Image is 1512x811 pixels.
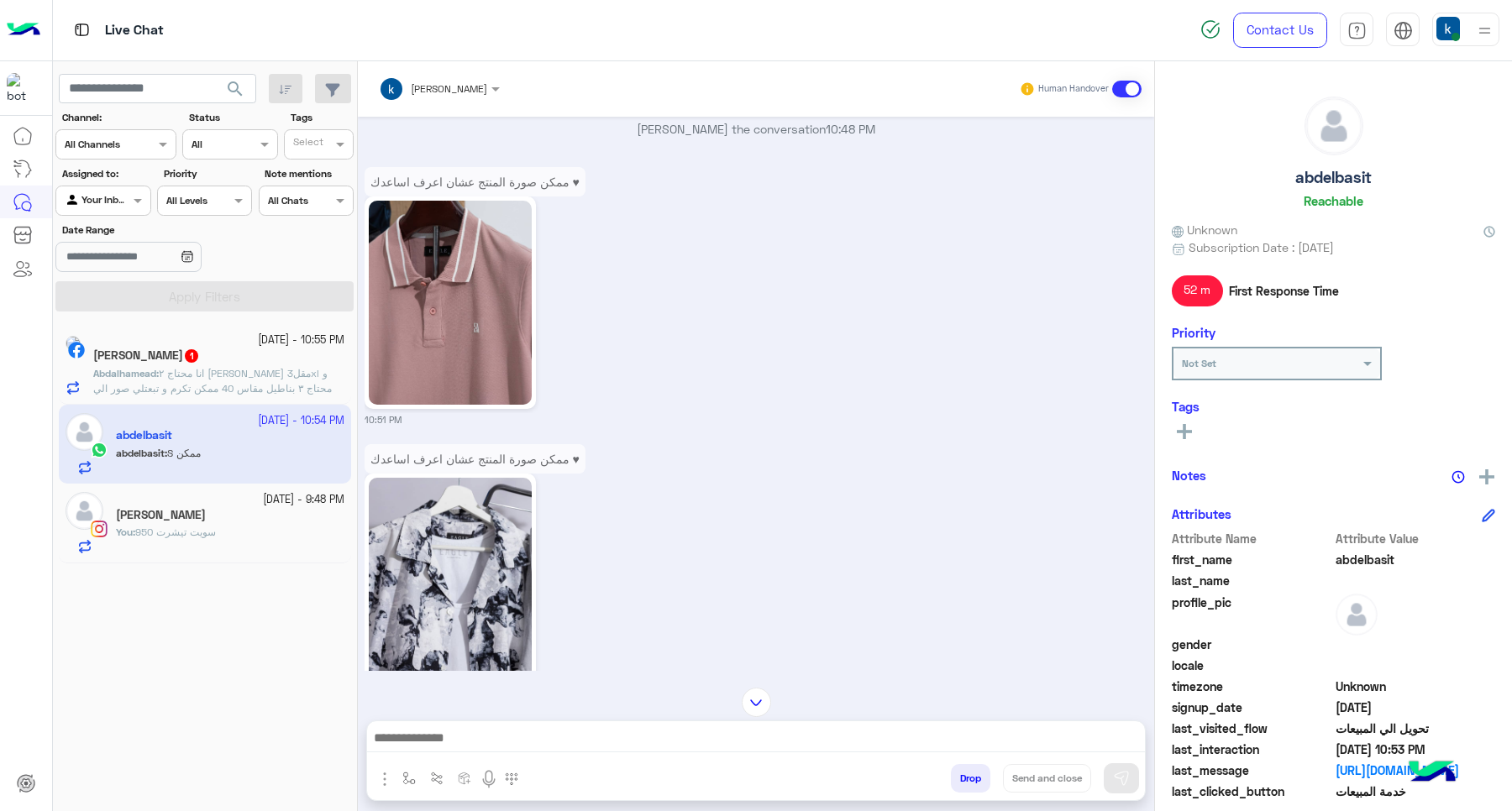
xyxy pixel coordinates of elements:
p: 10/10/2025, 10:51 PM [365,167,585,196]
span: 10:48 PM [826,122,875,136]
span: last_message [1172,761,1332,779]
span: null [1336,636,1496,653]
h6: Attributes [1172,506,1231,521]
img: Instagram [91,521,108,537]
img: Trigger scenario [430,772,444,785]
label: Note mentions [265,166,351,181]
p: Live Chat [105,19,164,42]
button: Send and close [1003,764,1091,793]
b: : [116,526,135,538]
span: Subscription Date : [DATE] [1189,238,1334,256]
img: picture [66,336,81,351]
span: Unknown [1336,678,1496,695]
button: select flow [396,764,423,792]
img: hulul-logo.png [1403,744,1462,803]
small: [DATE] - 10:55 PM [258,332,344,348]
img: profile [1474,20,1495,41]
small: 10:51 PM [365,413,402,426]
h6: Reachable [1304,193,1363,208]
span: First Response Time [1229,282,1339,300]
button: Apply Filters [55,281,354,311]
img: 1280670780412804.jpg [369,478,532,682]
h6: Priority [1172,325,1215,340]
img: tab [1347,21,1367,40]
span: خدمة المبيعات [1336,782,1496,800]
small: [DATE] - 9:48 PM [263,492,344,508]
span: 950 سويت تيشرت [135,526,216,538]
span: Abdalhamead [93,367,156,379]
label: Priority [164,166,250,181]
label: Tags [291,110,352,125]
div: Select [291,134,323,154]
img: tab [71,19,92,40]
small: Human Handover [1038,82,1109,96]
img: add [1479,469,1494,484]
label: Channel: [62,110,175,125]
a: tab [1340,13,1373,48]
img: userImage [1436,17,1460,40]
p: 10/10/2025, 10:51 PM [365,444,585,474]
img: create order [458,772,471,785]
img: scroll [742,688,771,717]
button: create order [451,764,479,792]
span: [PERSON_NAME] [411,82,487,95]
h5: Àli Šââêd [116,508,206,522]
span: انا محتاج ٢ بول تيشيرت مقل3xl و محتاج ٣ بناطيل مقاس 40 ممكن تكرم و تبعتلي صور الي موجود عشان نأكد... [93,367,332,410]
img: make a call [505,772,518,786]
img: Logo [7,13,40,48]
span: timezone [1172,678,1332,695]
span: Attribute Value [1336,530,1496,547]
h5: abdelbasit [1295,168,1372,187]
img: defaultAdmin.png [1305,97,1362,154]
span: last_clicked_button [1172,782,1332,800]
span: Unknown [1172,221,1237,238]
img: 713415422032625 [7,73,37,103]
img: spinner [1200,19,1221,39]
span: first_name [1172,551,1332,568]
button: Trigger scenario [423,764,451,792]
span: search [225,79,245,99]
span: profile_pic [1172,594,1332,632]
img: send message [1113,770,1130,787]
span: signup_date [1172,699,1332,716]
img: Facebook [68,342,85,358]
a: Contact Us [1233,13,1327,48]
label: Status [189,110,276,125]
label: Assigned to: [62,166,149,181]
span: 52 m [1172,275,1223,306]
span: 1 [185,349,198,363]
span: 2025-10-10T18:52:35.162Z [1336,699,1496,716]
img: send voice note [479,769,499,789]
span: last_visited_flow [1172,719,1332,737]
img: notes [1452,470,1465,484]
img: defaultAdmin.png [1336,594,1378,636]
button: Drop [951,764,990,793]
button: search [215,74,256,110]
img: select flow [402,772,416,785]
b: : [93,367,159,379]
span: null [1336,657,1496,674]
a: [URL][DOMAIN_NAME] [1336,761,1496,779]
h6: Tags [1172,399,1495,414]
span: abdelbasit [1336,551,1496,568]
span: 2025-10-10T19:53:19.97Z [1336,740,1496,758]
span: gender [1172,636,1332,653]
h6: Notes [1172,468,1206,483]
label: Date Range [62,222,250,238]
img: 819963650427673.jpg [369,201,532,405]
span: last_interaction [1172,740,1332,758]
span: locale [1172,657,1332,674]
span: Attribute Name [1172,530,1332,547]
h5: Abdalhamead Mikeamir [93,348,200,363]
p: [PERSON_NAME] the conversation [365,120,1148,138]
span: You [116,526,133,538]
b: Not Set [1182,357,1216,369]
span: last_name [1172,572,1332,589]
img: defaultAdmin.png [66,492,103,530]
img: send attachment [375,769,395,789]
span: تحويل الي المبيعات [1336,719,1496,737]
img: tab [1394,21,1413,40]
